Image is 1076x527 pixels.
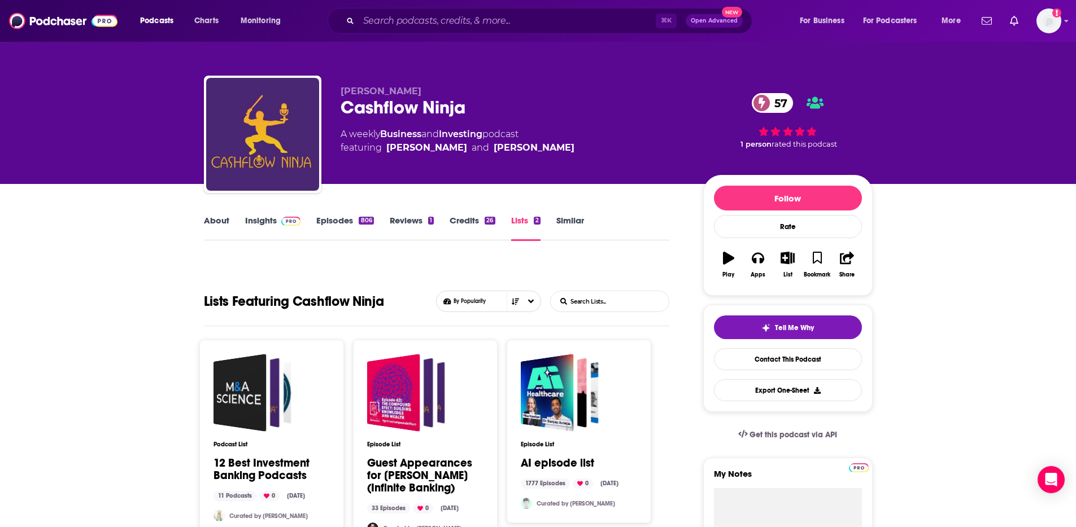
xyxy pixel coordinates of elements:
button: Open AdvancedNew [686,14,743,28]
div: Share [839,271,855,278]
span: and [421,129,439,139]
div: 2 [534,217,541,225]
a: Show notifications dropdown [977,11,996,30]
img: User Profile [1036,8,1061,33]
button: open menu [856,12,934,30]
a: 12 Best Investment Banking Podcasts [214,457,330,482]
div: Play [722,271,734,278]
button: open menu [132,12,188,30]
svg: Add a profile image [1052,8,1061,17]
h3: Episode List [521,441,637,448]
a: Lists2 [511,215,541,241]
span: Charts [194,13,219,29]
div: 1777 Episodes [521,478,570,489]
span: and [472,141,489,155]
a: Reviews1 [390,215,434,241]
span: featuring [341,141,574,155]
div: Rate [714,215,862,238]
a: Guest Appearances for Richard Canfield (Infinite Banking) [367,354,445,432]
a: AI episode list [521,457,594,469]
div: Apps [751,271,765,278]
a: Curated by [PERSON_NAME] [229,512,308,520]
img: peter_rabbit [214,510,225,521]
span: Podcasts [140,13,173,29]
img: Podchaser Pro [281,217,301,226]
h3: Episode List [367,441,483,448]
div: Search podcasts, credits, & more... [338,8,763,34]
span: ⌘ K [656,14,677,28]
div: 0 [259,491,280,501]
a: About [204,215,229,241]
span: 57 [763,93,793,113]
span: New [722,7,742,17]
img: Simran12080 [521,498,532,509]
h1: Lists Featuring Cashflow Ninja [204,291,384,312]
a: M.C. Laubscher [494,141,574,155]
div: 0 [413,503,433,513]
a: Show notifications dropdown [1005,11,1023,30]
div: 33 Episodes [367,503,410,513]
span: 1 person [740,140,772,148]
button: Export One-Sheet [714,379,862,401]
span: More [942,13,961,29]
span: [PERSON_NAME] [341,86,421,96]
a: Episodes806 [316,215,373,241]
a: Similar [556,215,584,241]
a: 57 [752,93,793,113]
span: rated this podcast [772,140,837,148]
a: Get this podcast via API [729,421,847,449]
button: Follow [714,186,862,210]
a: 12 Best Investment Banking Podcasts [214,354,291,432]
input: Search podcasts, credits, & more... [359,12,656,30]
span: Get this podcast via API [750,430,837,440]
img: Podchaser - Follow, Share and Rate Podcasts [9,10,117,32]
img: tell me why sparkle [761,323,770,332]
div: 26 [485,217,495,225]
span: Open Advanced [691,18,738,24]
a: Credits26 [450,215,495,241]
div: 0 [573,478,593,489]
button: Share [832,244,861,285]
button: Show profile menu [1036,8,1061,33]
img: Cashflow Ninja [206,78,319,191]
button: open menu [934,12,975,30]
div: 57 1 personrated this podcast [703,86,873,156]
img: Podchaser Pro [849,463,869,472]
button: Choose List sort [436,291,541,312]
span: For Podcasters [863,13,917,29]
a: MC Laubscher [386,141,467,155]
a: Business [380,129,421,139]
a: InsightsPodchaser Pro [245,215,301,241]
div: [DATE] [436,503,463,513]
button: open menu [792,12,859,30]
a: Contact This Podcast [714,348,862,370]
span: By Popularity [454,298,526,305]
div: [DATE] [596,478,623,489]
a: Guest Appearances for [PERSON_NAME] (Infinite Banking) [367,457,483,494]
span: Monitoring [241,13,281,29]
div: Open Intercom Messenger [1038,466,1065,493]
div: A weekly podcast [341,128,574,155]
h3: Podcast List [214,441,330,448]
button: Play [714,244,743,285]
button: Apps [743,244,773,285]
div: 806 [359,217,373,225]
label: My Notes [714,468,862,488]
div: 1 [428,217,434,225]
a: Charts [187,12,225,30]
button: open menu [233,12,295,30]
button: tell me why sparkleTell Me Why [714,315,862,339]
a: Investing [439,129,482,139]
a: Curated by [PERSON_NAME] [537,500,615,507]
a: AI episode list [521,354,599,432]
div: Bookmark [804,271,830,278]
button: Bookmark [803,244,832,285]
div: List [783,271,792,278]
